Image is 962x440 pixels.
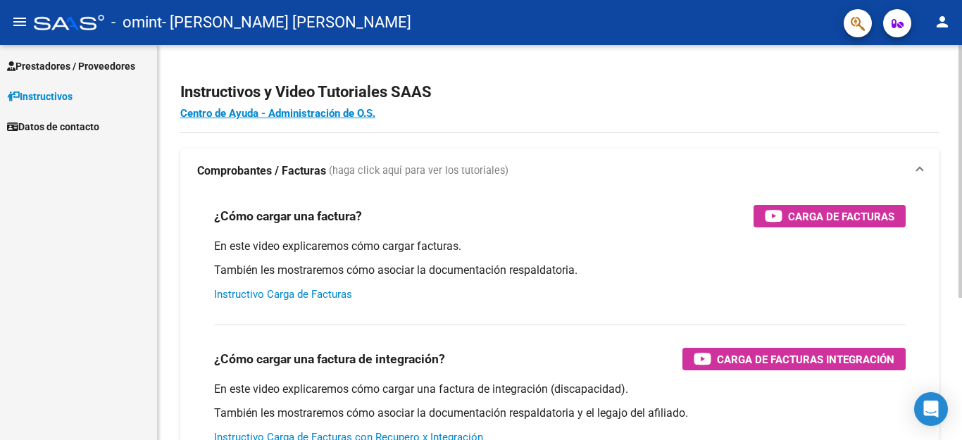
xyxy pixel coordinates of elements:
h2: Instructivos y Video Tutoriales SAAS [180,79,939,106]
mat-expansion-panel-header: Comprobantes / Facturas (haga click aquí para ver los tutoriales) [180,149,939,194]
span: (haga click aquí para ver los tutoriales) [329,163,508,179]
strong: Comprobantes / Facturas [197,163,326,179]
span: Instructivos [7,89,73,104]
h3: ¿Cómo cargar una factura de integración? [214,349,445,369]
button: Carga de Facturas [754,205,906,227]
p: En este video explicaremos cómo cargar una factura de integración (discapacidad). [214,382,906,397]
span: Prestadores / Proveedores [7,58,135,74]
mat-icon: menu [11,13,28,30]
div: Open Intercom Messenger [914,392,948,426]
p: En este video explicaremos cómo cargar facturas. [214,239,906,254]
span: - omint [111,7,162,38]
span: Carga de Facturas [788,208,894,225]
button: Carga de Facturas Integración [682,348,906,370]
span: Carga de Facturas Integración [717,351,894,368]
a: Instructivo Carga de Facturas [214,288,352,301]
h3: ¿Cómo cargar una factura? [214,206,362,226]
p: También les mostraremos cómo asociar la documentación respaldatoria. [214,263,906,278]
mat-icon: person [934,13,951,30]
span: Datos de contacto [7,119,99,134]
p: También les mostraremos cómo asociar la documentación respaldatoria y el legajo del afiliado. [214,406,906,421]
a: Centro de Ayuda - Administración de O.S. [180,107,375,120]
span: - [PERSON_NAME] [PERSON_NAME] [162,7,411,38]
